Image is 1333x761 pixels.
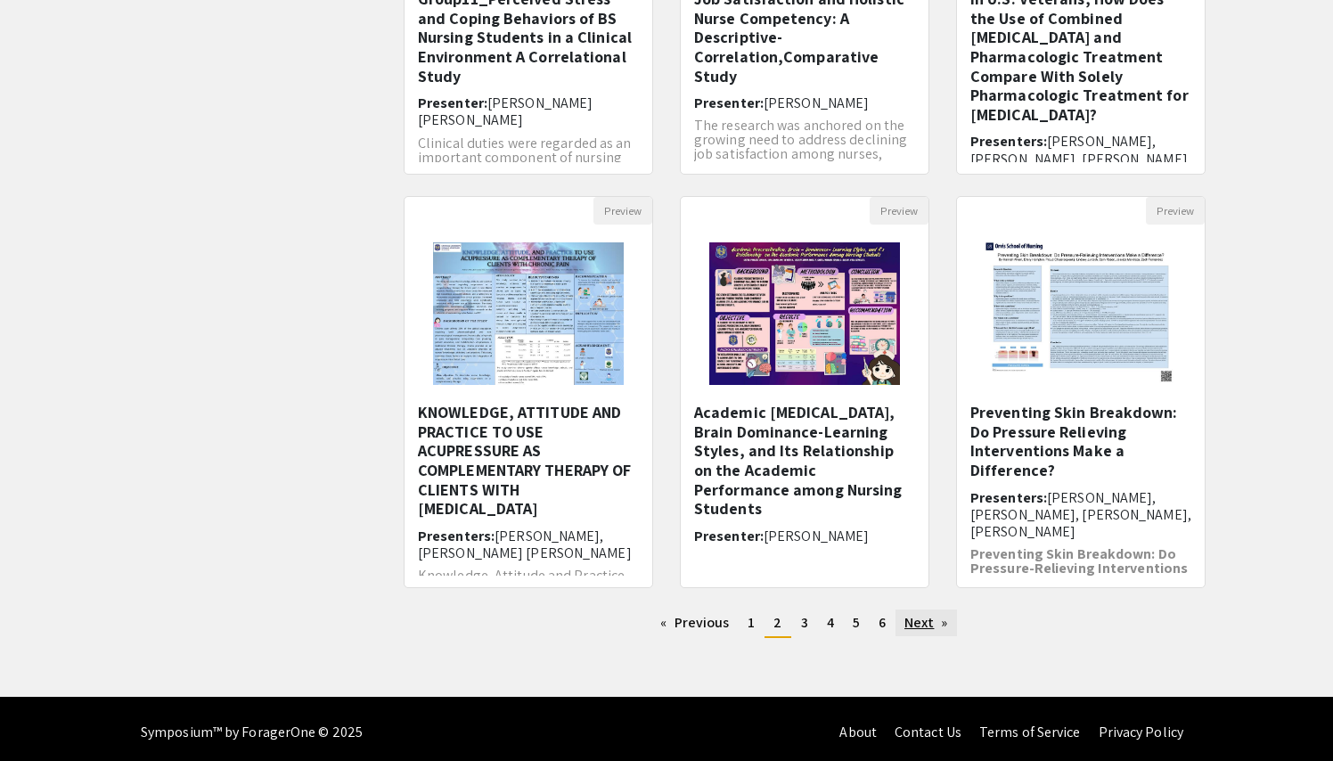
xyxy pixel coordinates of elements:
[680,196,929,588] div: Open Presentation <p><span style="color: rgb(0, 0, 0);">Academic Procrastination, Brain Dominance...
[593,197,652,225] button: Preview
[415,225,641,403] img: <p>KNOWLEDGE, ATTITUDE AND PRACTICE TO USE ACUPRESSURE AS COMPLEMENTARY THERAPY OF CLIENTS WITH C...
[694,94,915,111] h6: Presenter:
[970,544,1188,592] strong: Preventing Skin Breakdown: Do Pressure-Relieving Interventions Make a Difference?
[970,403,1191,479] h5: Preventing Skin Breakdown: Do Pressure Relieving Interventions Make a Difference?
[694,528,915,544] h6: Presenter:
[801,613,808,632] span: 3
[970,489,1191,541] h6: Presenters:
[968,225,1193,403] img: <p>Preventing Skin Breakdown: Do Pressure Relieving Interventions Make a Difference?</p>
[748,613,755,632] span: 1
[404,610,1206,638] ul: Pagination
[895,723,961,741] a: Contact Us
[694,403,915,519] h5: Academic [MEDICAL_DATA], Brain Dominance-Learning Styles, and Its Relationship on the Academic Pe...
[956,196,1206,588] div: Open Presentation <p>Preventing Skin Breakdown: Do Pressure Relieving Interventions Make a Differ...
[970,133,1191,184] h6: Presenters:
[879,613,886,632] span: 6
[764,527,869,545] span: [PERSON_NAME]
[691,225,917,403] img: <p><span style="color: rgb(0, 0, 0);">Academic Procrastination, Brain Dominance-Learning Styles, ...
[1146,197,1205,225] button: Preview
[694,119,915,176] p: The research was anchored on the growing need to address declining job satisfaction among nurses,...
[839,723,877,741] a: About
[13,681,76,748] iframe: Chat
[970,132,1191,184] span: [PERSON_NAME], [PERSON_NAME], [PERSON_NAME], [PERSON_NAME], T...
[418,94,639,128] h6: Presenter:
[979,723,1081,741] a: Terms of Service
[418,94,593,129] span: [PERSON_NAME] [PERSON_NAME]
[853,613,860,632] span: 5
[418,403,639,519] h5: KNOWLEDGE, ATTITUDE AND PRACTICE TO USE ACUPRESSURE AS COMPLEMENTARY THERAPY OF CLIENTS WITH [MED...
[418,527,632,562] span: [PERSON_NAME], [PERSON_NAME] [PERSON_NAME]
[895,610,957,636] a: Next page
[827,613,834,632] span: 4
[970,488,1191,541] span: [PERSON_NAME], [PERSON_NAME], [PERSON_NAME], [PERSON_NAME]
[404,196,653,588] div: Open Presentation <p>KNOWLEDGE, ATTITUDE AND PRACTICE TO USE ACUPRESSURE AS COMPLEMENTARY THERAPY...
[418,136,639,193] p: Clinical duties were regarded as an important component of nursing education since they expose st...
[418,528,639,561] h6: Presenters:
[651,610,738,636] a: Previous page
[870,197,928,225] button: Preview
[773,613,781,632] span: 2
[1099,723,1183,741] a: Privacy Policy
[418,569,639,626] p: Knowledge, Attitude and Practice to use Acupressure as complementary therapy of clients with [MED...
[764,94,869,112] span: [PERSON_NAME]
